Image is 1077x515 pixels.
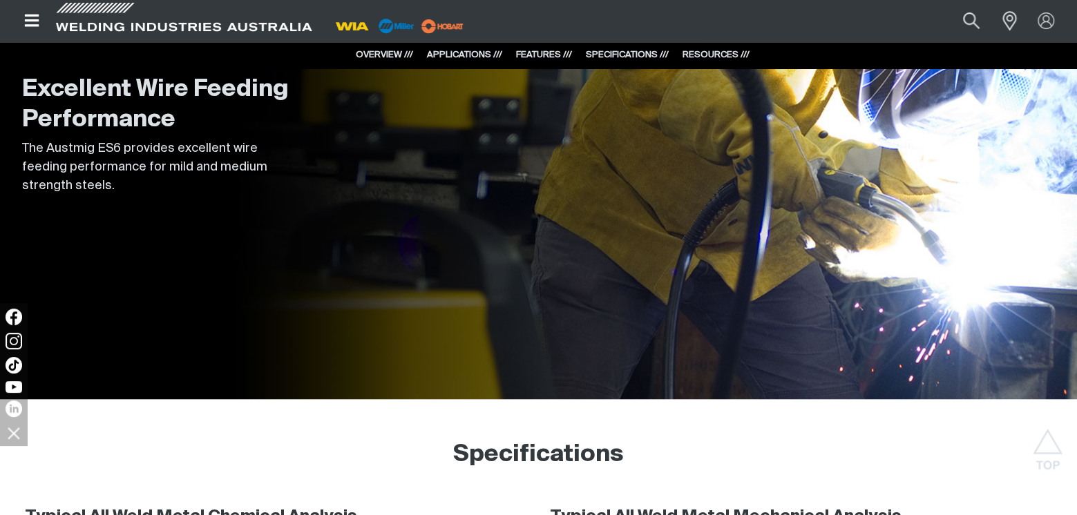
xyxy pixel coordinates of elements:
img: TikTok [6,357,22,373]
input: Product name or item number... [931,6,995,37]
img: hide socials [2,421,26,445]
a: APPLICATIONS /// [427,50,502,59]
button: Scroll to top [1032,429,1063,460]
a: OVERVIEW /// [356,50,413,59]
p: The Austmig ES6 provides excellent wire feeding performance for mild and medium strength steels. [22,139,298,195]
a: SPECIFICATIONS /// [586,50,669,59]
button: Search products [948,6,995,37]
strong: Excellent Wire Feeding Performance [22,77,289,131]
img: LinkedIn [6,400,22,417]
h2: Specifications [11,439,1066,469]
a: FEATURES /// [516,50,572,59]
img: miller [417,16,468,37]
a: RESOURCES /// [683,50,750,59]
img: Instagram [6,333,22,349]
img: Facebook [6,309,22,325]
a: miller [417,21,468,31]
img: YouTube [6,381,22,393]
